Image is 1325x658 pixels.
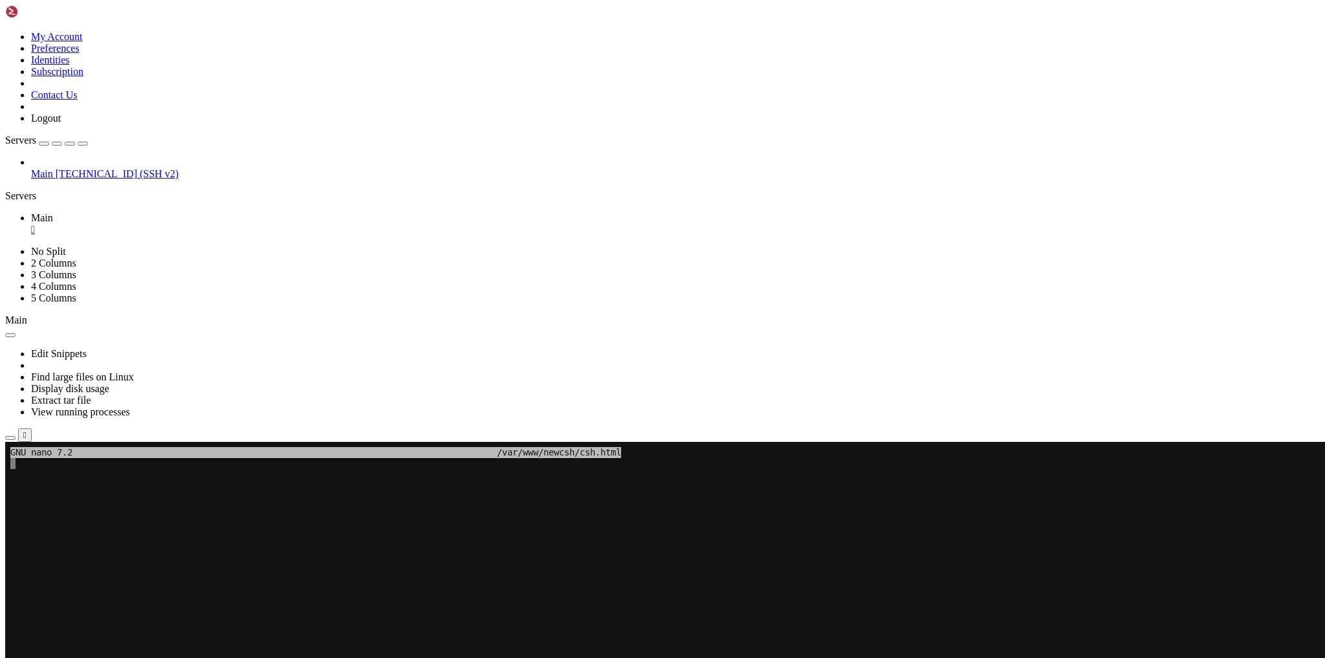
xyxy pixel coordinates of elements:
[362,544,378,555] span: M-]
[31,168,1320,180] a: Main [TECHNICAL_ID] (SSH v2)
[171,544,181,555] span: ^T
[31,113,61,124] a: Logout
[31,224,1320,236] a: 
[31,281,76,292] a: 4 Columns
[450,555,461,566] span: ^F
[56,168,179,179] span: [TECHNICAL_ID] (SSH v2)
[31,212,1320,236] a: Main
[31,168,53,179] span: Main
[31,89,78,100] a: Contact Us
[36,555,47,566] span: ^R
[176,555,186,566] span: ^J
[31,371,134,382] a: Find large files on Linux
[31,269,76,280] a: 3 Columns
[269,544,285,555] span: M-U
[31,212,53,223] span: Main
[31,43,80,54] a: Preferences
[31,258,76,269] a: 2 Columns
[31,406,130,417] a: View running processes
[31,395,91,406] a: Extract tar file
[321,555,336,566] span: M-6
[223,555,233,566] span: ^/
[5,5,80,18] img: Shellngn
[414,555,430,566] span: M-W
[140,555,150,566] span: ^U
[497,555,507,566] span: ^▸
[5,190,1320,202] div: Servers
[5,544,1158,555] x-row: Help Write Out Where Is Cut Execute Location Undo Set Mark To Bracket Previous Back Prev Word
[31,66,83,77] a: Subscription
[285,555,300,566] span: M-E
[5,555,1158,566] x-row: Exit Read File Replace Paste Justify Go To Line Redo Copy Where Was Next Forward Next Word
[5,544,16,555] span: ^G
[31,54,70,65] a: Identities
[31,383,109,394] a: Display disk usage
[31,292,76,303] a: 5 Columns
[145,544,155,555] span: ^K
[5,135,88,146] a: Servers
[5,5,616,16] span: GNU nano 7.2 /var/www/newcsh/csh.html
[93,544,104,555] span: ^W
[36,544,47,555] span: ^O
[5,16,10,27] div: (0, 1)
[31,348,87,359] a: Edit Snippets
[5,555,16,566] span: ^X
[518,544,528,555] span: ^◂
[93,555,104,566] span: ^\
[487,544,497,555] span: ^B
[5,314,27,325] span: Main
[31,246,66,257] a: No Split
[217,544,228,555] span: ^C
[518,533,580,544] span: [ New File ]
[31,31,83,42] a: My Account
[23,430,27,440] div: 
[430,544,445,555] span: M-Q
[18,428,32,442] button: 
[357,555,367,566] span: ^Q
[31,157,1320,180] li: Main [TECHNICAL_ID] (SSH v2)
[305,544,321,555] span: M-A
[5,135,36,146] span: Servers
